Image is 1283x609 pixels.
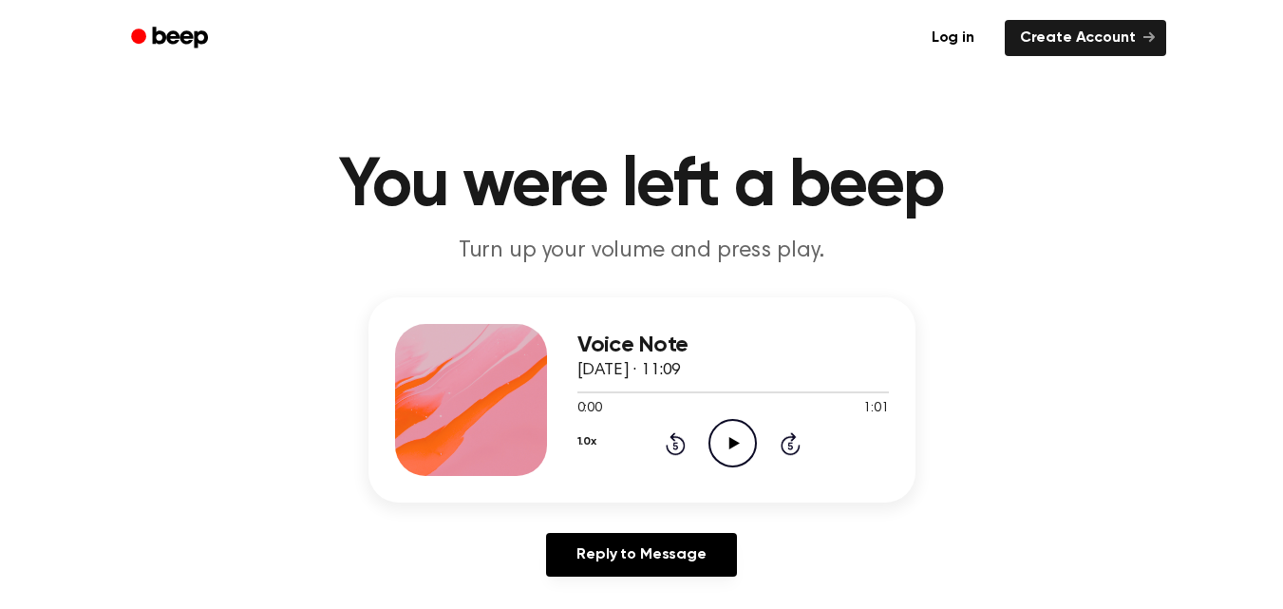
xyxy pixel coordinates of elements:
[118,20,225,57] a: Beep
[577,426,596,458] button: 1.0x
[863,399,888,419] span: 1:01
[546,533,736,577] a: Reply to Message
[577,399,602,419] span: 0:00
[156,152,1128,220] h1: You were left a beep
[577,362,682,379] span: [DATE] · 11:09
[277,236,1007,267] p: Turn up your volume and press play.
[577,333,889,358] h3: Voice Note
[913,16,993,60] a: Log in
[1005,20,1166,56] a: Create Account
